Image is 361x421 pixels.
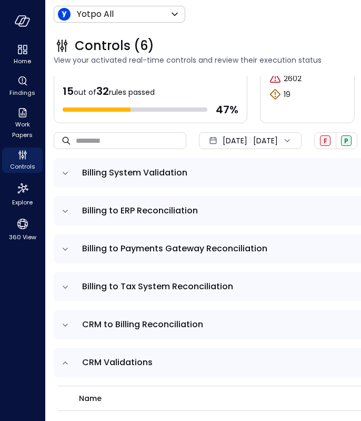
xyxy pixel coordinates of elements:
[82,242,267,254] span: Billing to Payments Gateway Reconciliation
[2,148,43,173] div: Controls
[284,73,302,84] p: 2602
[82,318,203,330] span: CRM to Billing Reconciliation
[2,42,43,67] div: Home
[2,105,43,141] div: Work Papers
[14,56,31,66] span: Home
[9,87,35,98] span: Findings
[10,161,35,172] span: Controls
[82,280,233,292] span: Billing to Tax System Reconciliation
[216,103,238,116] span: 47 %
[284,89,290,100] p: 19
[223,135,247,146] span: [DATE]
[82,356,153,368] span: CRM Validations
[60,168,71,179] button: expand row
[96,84,109,99] span: 32
[75,37,154,54] span: Controls (6)
[58,8,71,21] img: Icon
[74,87,96,97] span: out of
[2,74,43,99] div: Findings
[341,135,352,146] div: Passed
[12,197,33,208] span: Explore
[344,136,348,145] span: P
[2,179,43,209] div: Explore
[82,167,187,179] span: Billing System Validation
[60,282,71,292] button: expand row
[269,72,282,85] div: Critical
[82,204,198,217] span: Billing to ERP Reconciliation
[320,135,330,146] div: Failed
[60,320,71,330] button: expand row
[2,215,43,243] div: 360 View
[60,206,71,217] button: expand row
[63,84,74,99] span: 15
[9,232,36,242] span: 360 View
[60,358,71,368] button: expand row
[269,88,282,101] div: Warning
[60,244,71,254] button: expand row
[109,87,155,97] span: rules passed
[79,393,102,404] span: name
[77,8,114,21] p: Yotpo All
[324,136,327,145] span: F
[6,119,38,140] span: Work Papers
